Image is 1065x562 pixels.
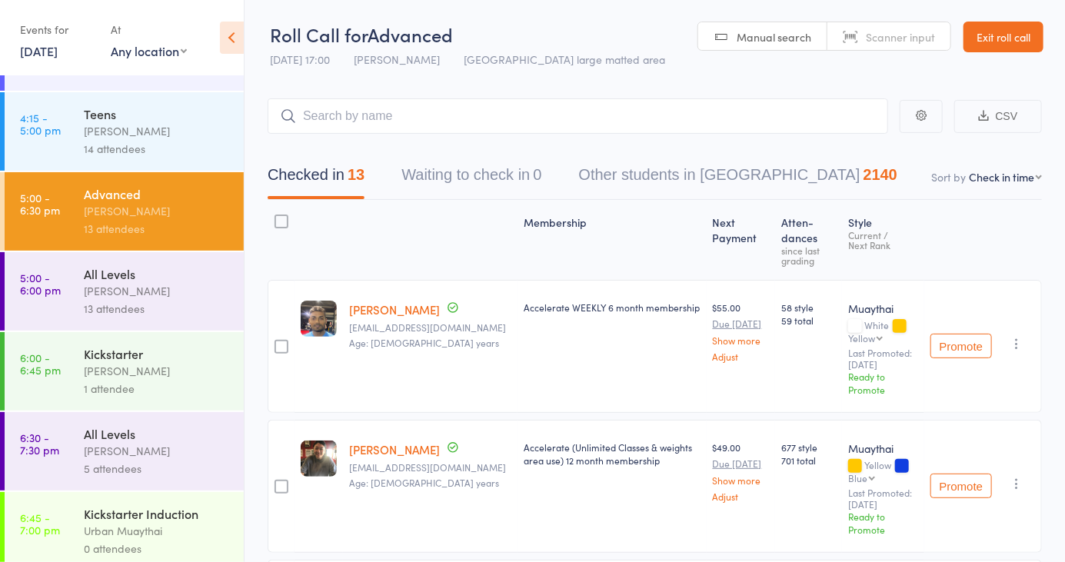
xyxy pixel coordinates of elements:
[84,362,231,380] div: [PERSON_NAME]
[301,301,337,337] img: image1723622970.png
[401,158,541,199] button: Waiting to check in0
[84,140,231,158] div: 14 attendees
[969,169,1034,185] div: Check in time
[848,348,918,370] small: Last Promoted: [DATE]
[84,442,231,460] div: [PERSON_NAME]
[84,265,231,282] div: All Levels
[713,475,769,485] a: Show more
[349,336,499,349] span: Age: [DEMOGRAPHIC_DATA] years
[349,441,440,457] a: [PERSON_NAME]
[5,172,244,251] a: 5:00 -6:30 pmAdvanced[PERSON_NAME]13 attendees
[5,412,244,491] a: 6:30 -7:30 pmAll Levels[PERSON_NAME]5 attendees
[368,22,453,47] span: Advanced
[20,42,58,59] a: [DATE]
[781,301,836,314] span: 58 style
[20,191,60,216] time: 5:00 - 6:30 pm
[848,460,918,483] div: Yellow
[781,454,836,467] span: 701 total
[84,202,231,220] div: [PERSON_NAME]
[781,314,836,327] span: 59 total
[518,207,706,273] div: Membership
[5,332,244,411] a: 6:00 -6:45 pmKickstarter[PERSON_NAME]1 attendee
[111,17,187,42] div: At
[349,476,499,489] span: Age: [DEMOGRAPHIC_DATA] years
[84,505,231,522] div: Kickstarter Induction
[930,334,992,358] button: Promote
[270,22,368,47] span: Roll Call for
[775,207,842,273] div: Atten­dances
[737,29,811,45] span: Manual search
[20,17,95,42] div: Events for
[349,462,511,473] small: cci182843@gmail.com
[707,207,775,273] div: Next Payment
[84,425,231,442] div: All Levels
[84,282,231,300] div: [PERSON_NAME]
[930,474,992,498] button: Promote
[349,301,440,318] a: [PERSON_NAME]
[848,301,918,316] div: Muaythai
[713,491,769,501] a: Adjust
[5,92,244,171] a: 4:15 -5:00 pmTeens[PERSON_NAME]14 attendees
[84,380,231,397] div: 1 attendee
[84,460,231,477] div: 5 attendees
[963,22,1043,52] a: Exit roll call
[84,220,231,238] div: 13 attendees
[713,318,769,329] small: Due [DATE]
[713,458,769,469] small: Due [DATE]
[348,166,364,183] div: 13
[20,431,59,456] time: 6:30 - 7:30 pm
[270,52,330,67] span: [DATE] 17:00
[524,301,700,314] div: Accelerate WEEKLY 6 month membership
[842,207,924,273] div: Style
[781,245,836,265] div: since last grading
[349,322,511,333] small: ron4eel@gmail.com
[20,111,61,136] time: 4:15 - 5:00 pm
[84,185,231,202] div: Advanced
[84,105,231,122] div: Teens
[713,441,769,501] div: $49.00
[848,473,867,483] div: Blue
[848,441,918,456] div: Muaythai
[20,511,60,536] time: 6:45 - 7:00 pm
[20,271,61,296] time: 5:00 - 6:00 pm
[848,230,918,250] div: Current / Next Rank
[84,345,231,362] div: Kickstarter
[268,158,364,199] button: Checked in13
[84,540,231,557] div: 0 attendees
[533,166,541,183] div: 0
[848,370,918,396] div: Ready to Promote
[84,300,231,318] div: 13 attendees
[954,100,1042,133] button: CSV
[111,42,187,59] div: Any location
[848,320,918,343] div: White
[524,441,700,467] div: Accelerate (Unlimited Classes & weights area use) 12 month membership
[301,441,337,477] img: image1666563921.png
[848,333,875,343] div: Yellow
[864,166,898,183] div: 2140
[268,98,888,134] input: Search by name
[866,29,935,45] span: Scanner input
[713,301,769,361] div: $55.00
[713,335,769,345] a: Show more
[781,441,836,454] span: 677 style
[848,487,918,510] small: Last Promoted: [DATE]
[848,510,918,536] div: Ready to Promote
[84,522,231,540] div: Urban Muaythai
[713,351,769,361] a: Adjust
[20,351,61,376] time: 6:00 - 6:45 pm
[464,52,665,67] span: [GEOGRAPHIC_DATA] large matted area
[354,52,440,67] span: [PERSON_NAME]
[84,122,231,140] div: [PERSON_NAME]
[579,158,898,199] button: Other students in [GEOGRAPHIC_DATA]2140
[931,169,966,185] label: Sort by
[5,252,244,331] a: 5:00 -6:00 pmAll Levels[PERSON_NAME]13 attendees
